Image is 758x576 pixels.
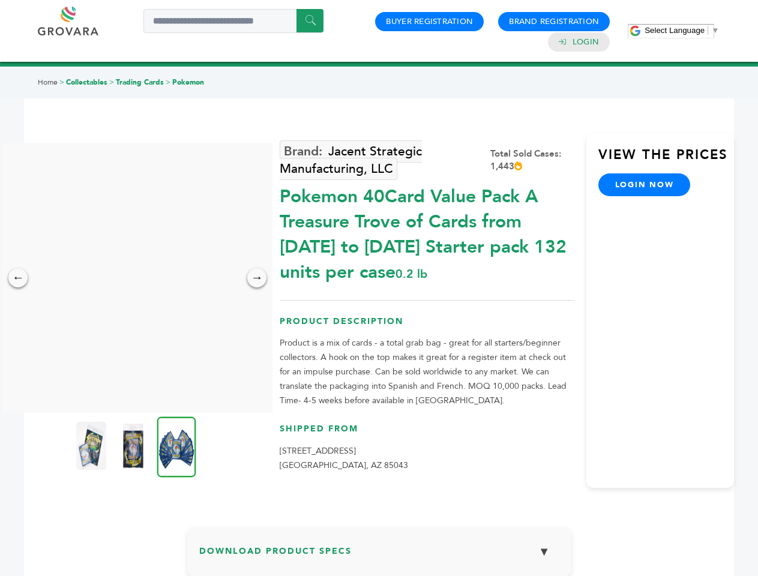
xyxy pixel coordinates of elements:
[598,146,734,173] h3: View the Prices
[247,268,266,287] div: →
[8,268,28,287] div: ←
[66,77,107,87] a: Collectables
[573,37,599,47] a: Login
[59,77,64,87] span: >
[116,77,164,87] a: Trading Cards
[280,178,574,285] div: Pokemon 40Card Value Pack A Treasure Trove of Cards from [DATE] to [DATE] Starter pack 132 units ...
[38,77,58,87] a: Home
[280,336,574,408] p: Product is a mix of cards - a total grab bag - great for all starters/beginner collectors. A hook...
[509,16,599,27] a: Brand Registration
[280,316,574,337] h3: Product Description
[645,26,705,35] span: Select Language
[280,140,422,180] a: Jacent Strategic Manufacturing, LLC
[645,26,719,35] a: Select Language​
[109,77,114,87] span: >
[490,148,574,173] div: Total Sold Cases: 1,443
[280,444,574,473] p: [STREET_ADDRESS] [GEOGRAPHIC_DATA], AZ 85043
[118,422,148,470] img: Pokemon 40-Card Value Pack – A Treasure Trove of Cards from 1996 to 2024 - Starter pack! 132 unit...
[529,539,559,565] button: ▼
[76,422,106,470] img: Pokemon 40-Card Value Pack – A Treasure Trove of Cards from 1996 to 2024 - Starter pack! 132 unit...
[708,26,708,35] span: ​
[711,26,719,35] span: ▼
[598,173,691,196] a: login now
[166,77,170,87] span: >
[157,416,196,477] img: Pokemon 40-Card Value Pack – A Treasure Trove of Cards from 1996 to 2024 - Starter pack! 132 unit...
[386,16,473,27] a: Buyer Registration
[396,266,427,282] span: 0.2 lb
[280,423,574,444] h3: Shipped From
[172,77,204,87] a: Pokemon
[199,539,559,574] h3: Download Product Specs
[143,9,323,33] input: Search a product or brand...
